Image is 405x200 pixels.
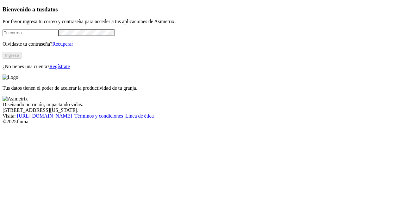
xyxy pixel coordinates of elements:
a: Regístrate [49,64,70,69]
button: Ingresa [3,52,22,59]
div: Diseñando nutrición, impactando vidas. [3,102,402,107]
div: [STREET_ADDRESS][US_STATE]. [3,107,402,113]
a: Recuperar [52,41,73,47]
img: Logo [3,74,18,80]
p: ¿No tienes una cuenta? [3,64,402,69]
div: Visita : | | [3,113,402,119]
a: Términos y condiciones [74,113,123,119]
p: Olvidaste tu contraseña? [3,41,402,47]
a: [URL][DOMAIN_NAME] [17,113,72,119]
input: Tu correo [3,29,59,36]
h3: Bienvenido a tus [3,6,402,13]
span: datos [44,6,58,13]
p: Tus datos tienen el poder de acelerar la productividad de tu granja. [3,85,402,91]
p: Por favor ingresa tu correo y contraseña para acceder a tus aplicaciones de Asimetrix: [3,19,402,24]
div: © 2025 Iluma [3,119,402,125]
img: Asimetrix [3,96,28,102]
a: Línea de ética [125,113,154,119]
